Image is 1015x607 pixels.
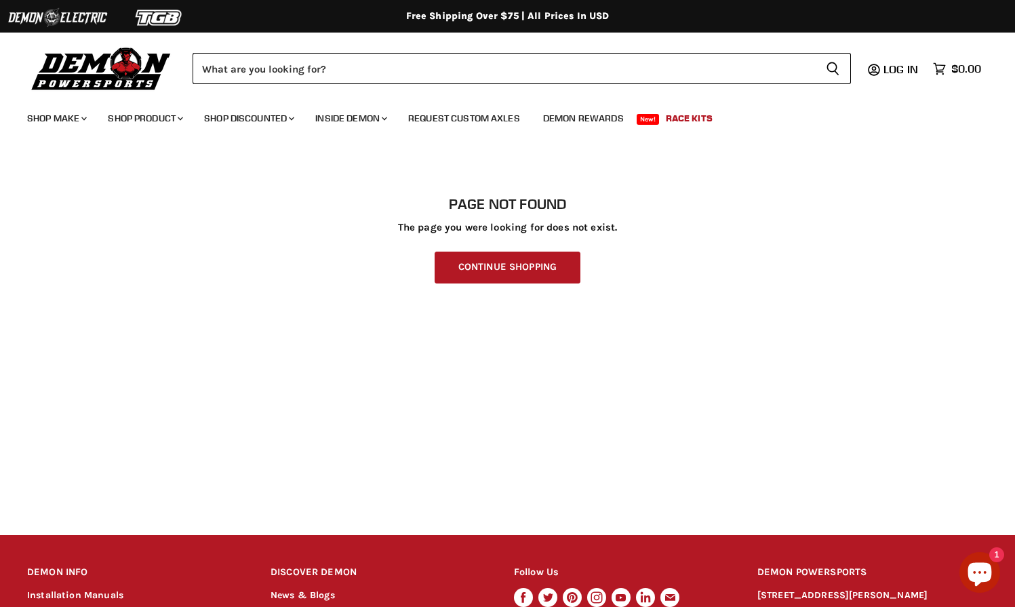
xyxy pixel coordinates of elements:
a: Inside Demon [305,104,395,132]
h2: DEMON INFO [27,557,245,589]
form: Product [193,53,851,84]
span: New! [637,114,660,125]
h2: Follow Us [514,557,732,589]
span: $0.00 [951,62,981,75]
a: Shop Discounted [194,104,302,132]
h1: Page not found [27,196,988,212]
a: Race Kits [656,104,723,132]
a: $0.00 [926,59,988,79]
inbox-online-store-chat: Shopify online store chat [955,552,1004,596]
a: Shop Product [98,104,191,132]
img: TGB Logo 2 [108,5,210,31]
ul: Main menu [17,99,978,132]
p: [STREET_ADDRESS][PERSON_NAME] [757,588,988,604]
a: Installation Manuals [27,589,123,601]
a: Continue Shopping [435,252,580,283]
h2: DISCOVER DEMON [271,557,488,589]
p: The page you were looking for does not exist. [27,222,988,233]
a: Request Custom Axles [398,104,530,132]
button: Search [815,53,851,84]
a: Log in [877,63,926,75]
a: Shop Make [17,104,95,132]
a: Demon Rewards [533,104,634,132]
h2: DEMON POWERSPORTS [757,557,988,589]
span: Log in [883,62,918,76]
input: Search [193,53,815,84]
img: Demon Electric Logo 2 [7,5,108,31]
img: Demon Powersports [27,44,176,92]
a: News & Blogs [271,589,335,601]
